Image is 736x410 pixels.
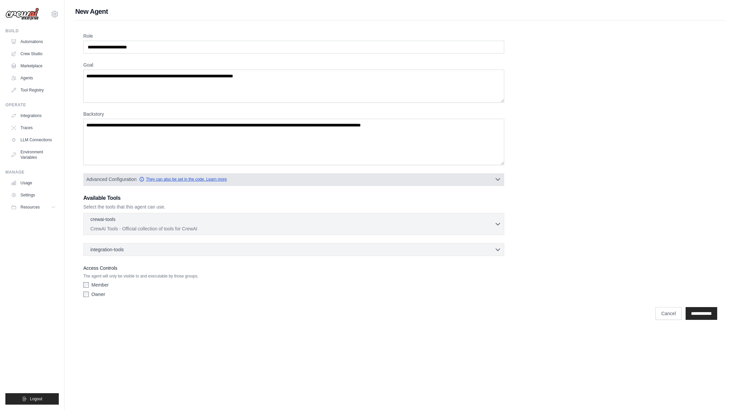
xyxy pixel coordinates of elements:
[83,62,504,68] label: Goal
[139,177,227,182] a: They can also be set in the code. Learn more
[5,102,59,108] div: Operate
[5,393,59,405] button: Logout
[8,110,59,121] a: Integrations
[86,176,136,183] span: Advanced Configuration
[8,178,59,188] a: Usage
[8,61,59,71] a: Marketplace
[655,307,682,320] a: Cancel
[91,291,105,298] label: Owner
[84,173,504,185] button: Advanced Configuration They can also be set in the code. Learn more
[90,216,116,223] p: crewai-tools
[8,73,59,83] a: Agents
[8,135,59,145] a: LLM Connections
[83,194,504,202] h3: Available Tools
[86,246,501,253] button: integration-tools
[5,170,59,175] div: Manage
[8,122,59,133] a: Traces
[30,396,42,402] span: Logout
[8,48,59,59] a: Crew Studio
[8,147,59,163] a: Environment Variables
[83,33,504,39] label: Role
[90,246,124,253] span: integration-tools
[83,273,504,279] p: The agent will only be visible to and executable by those groups.
[90,225,494,232] p: CrewAI Tools - Official collection of tools for CrewAI
[5,8,39,21] img: Logo
[91,282,109,288] label: Member
[83,264,504,272] label: Access Controls
[5,28,59,34] div: Build
[83,111,504,117] label: Backstory
[83,203,504,210] p: Select the tools that this agent can use.
[8,190,59,200] a: Settings
[86,216,501,232] button: crewai-tools CrewAI Tools - Official collection of tools for CrewAI
[75,7,725,16] h1: New Agent
[8,36,59,47] a: Automations
[8,85,59,96] a: Tool Registry
[20,204,40,210] span: Resources
[8,202,59,213] button: Resources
